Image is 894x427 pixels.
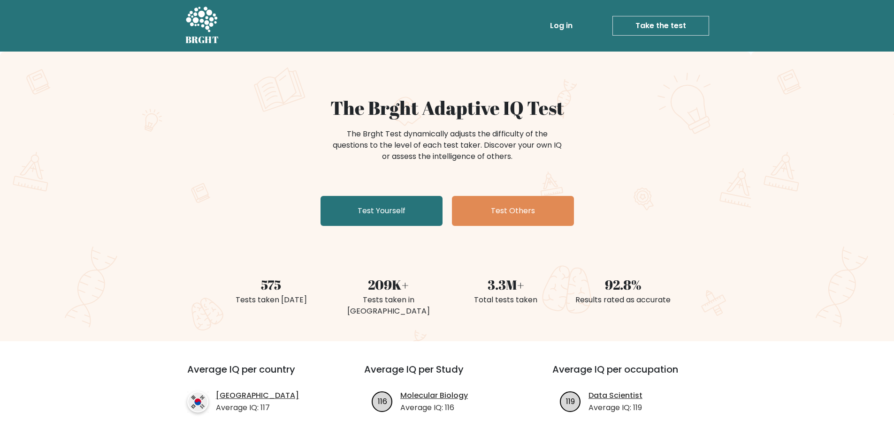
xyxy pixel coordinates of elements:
[452,196,574,226] a: Test Others
[588,402,642,413] p: Average IQ: 119
[588,390,642,401] a: Data Scientist
[400,402,468,413] p: Average IQ: 116
[566,396,575,406] text: 119
[364,364,530,386] h3: Average IQ per Study
[218,97,676,119] h1: The Brght Adaptive IQ Test
[185,4,219,48] a: BRGHT
[336,275,442,294] div: 209K+
[216,402,299,413] p: Average IQ: 117
[321,196,443,226] a: Test Yourself
[612,16,709,36] a: Take the test
[546,16,576,35] a: Log in
[453,294,559,306] div: Total tests taken
[330,128,565,162] div: The Brght Test dynamically adjusts the difficulty of the questions to the level of each test take...
[570,294,676,306] div: Results rated as accurate
[185,34,219,45] h5: BRGHT
[216,390,299,401] a: [GEOGRAPHIC_DATA]
[552,364,718,386] h3: Average IQ per occupation
[378,396,387,406] text: 116
[218,275,324,294] div: 575
[453,275,559,294] div: 3.3M+
[400,390,468,401] a: Molecular Biology
[570,275,676,294] div: 92.8%
[218,294,324,306] div: Tests taken [DATE]
[187,364,330,386] h3: Average IQ per country
[336,294,442,317] div: Tests taken in [GEOGRAPHIC_DATA]
[187,391,208,412] img: country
